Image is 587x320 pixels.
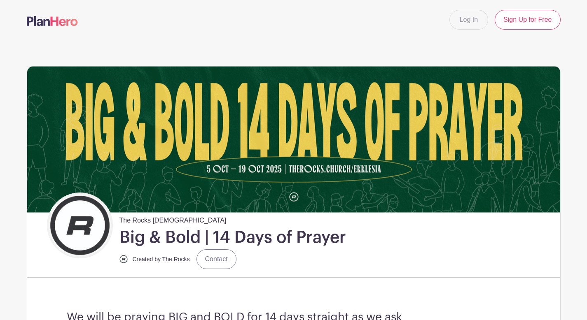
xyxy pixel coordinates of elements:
[133,256,190,262] small: Created by The Rocks
[196,249,236,269] a: Contact
[27,66,560,212] img: Big&Bold%2014%20Days%20of%20Prayer_Header.png
[119,212,227,225] span: The Rocks [DEMOGRAPHIC_DATA]
[119,255,128,263] img: Icon%20Logo_B.jpg
[449,10,488,30] a: Log In
[495,10,560,30] a: Sign Up for Free
[27,16,78,26] img: logo-507f7623f17ff9eddc593b1ce0a138ce2505c220e1c5a4e2b4648c50719b7d32.svg
[119,227,346,248] h1: Big & Bold | 14 Days of Prayer
[49,195,111,256] img: Icon%20Logo_B.jpg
